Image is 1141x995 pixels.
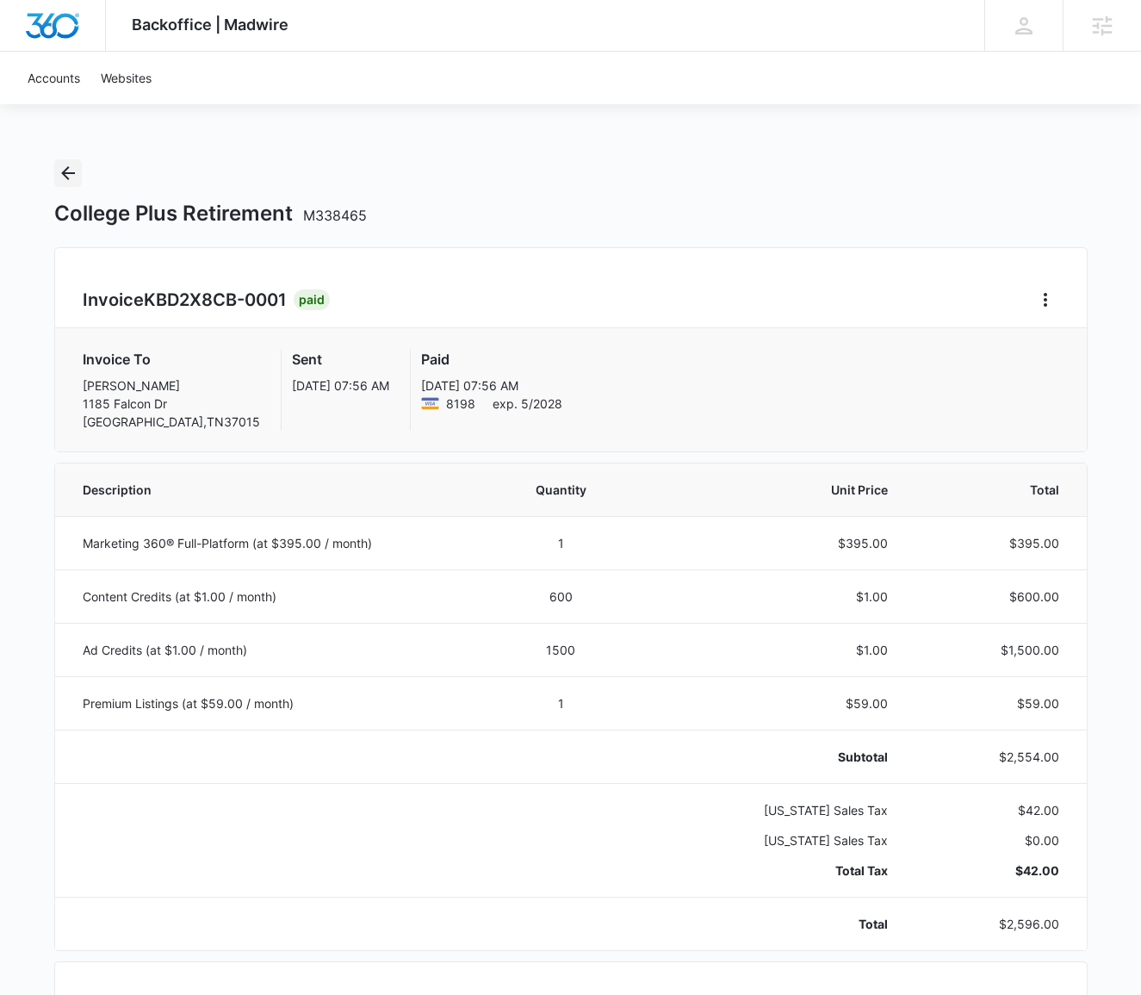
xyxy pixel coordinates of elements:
p: [DATE] 07:56 AM [292,376,389,395]
p: $1.00 [657,588,887,606]
p: [US_STATE] Sales Tax [657,831,887,849]
a: Websites [90,52,162,104]
p: Subtotal [657,748,887,766]
button: Back [54,159,82,187]
td: 1500 [486,623,637,676]
p: Total Tax [657,861,887,880]
span: M338465 [303,207,367,224]
img: tab_keywords_by_traffic_grey.svg [171,100,185,114]
p: $2,596.00 [929,915,1059,933]
span: KBD2X8CB-0001 [144,289,287,310]
td: 1 [486,516,637,569]
button: Home [1032,286,1059,314]
div: Domain Overview [65,102,154,113]
p: $2,554.00 [929,748,1059,766]
p: [US_STATE] Sales Tax [657,801,887,819]
p: $42.00 [929,861,1059,880]
p: $59.00 [929,694,1059,712]
p: $1,500.00 [929,641,1059,659]
img: tab_domain_overview_orange.svg [47,100,60,114]
span: Total [929,481,1059,499]
p: Total [657,915,887,933]
p: $59.00 [657,694,887,712]
h1: College Plus Retirement [54,201,367,227]
h3: Sent [292,349,389,370]
h3: Paid [421,349,562,370]
h3: Invoice To [83,349,260,370]
p: $42.00 [929,801,1059,819]
p: Premium Listings (at $59.00 / month) [83,694,465,712]
img: logo_orange.svg [28,28,41,41]
td: 1 [486,676,637,730]
p: Content Credits (at $1.00 / month) [83,588,465,606]
a: Accounts [17,52,90,104]
img: website_grey.svg [28,45,41,59]
h2: Invoice [83,287,294,313]
div: Paid [294,289,330,310]
p: $395.00 [929,534,1059,552]
span: Quantity [506,481,617,499]
p: $1.00 [657,641,887,659]
span: Visa ending with [446,395,475,413]
span: exp. 5/2028 [493,395,562,413]
div: Domain: [DOMAIN_NAME] [45,45,189,59]
p: [DATE] 07:56 AM [421,376,562,395]
p: [PERSON_NAME] 1185 Falcon Dr [GEOGRAPHIC_DATA] , TN 37015 [83,376,260,431]
p: Marketing 360® Full-Platform (at $395.00 / month) [83,534,465,552]
p: $395.00 [657,534,887,552]
p: $600.00 [929,588,1059,606]
span: Unit Price [657,481,887,499]
div: v 4.0.25 [48,28,84,41]
td: 600 [486,569,637,623]
span: Backoffice | Madwire [132,16,288,34]
div: Keywords by Traffic [190,102,290,113]
p: Ad Credits (at $1.00 / month) [83,641,465,659]
span: Description [83,481,465,499]
p: $0.00 [929,831,1059,849]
